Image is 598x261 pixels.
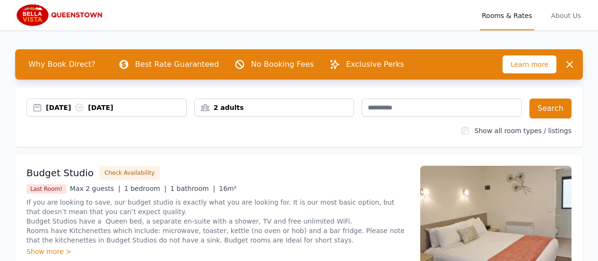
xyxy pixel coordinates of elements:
div: Show more > [26,247,409,256]
span: Why Book Direct? [21,55,103,74]
p: Best Rate Guaranteed [135,59,219,70]
button: Check Availability [99,166,160,180]
span: 16m² [219,185,236,192]
span: Learn more [503,55,556,73]
span: Max 2 guests | [70,185,121,192]
span: 1 bedroom | [124,185,167,192]
span: Last Room! [26,184,66,194]
h3: Budget Studio [26,166,94,180]
p: No Booking Fees [251,59,314,70]
div: [DATE] [DATE] [46,103,186,112]
p: Exclusive Perks [346,59,404,70]
div: 2 adults [195,103,354,112]
button: Search [529,99,572,118]
img: Bella Vista Queenstown [15,4,106,27]
span: 1 bathroom | [170,185,215,192]
p: If you are looking to save, our budget studio is exactly what you are looking for. It is our most... [26,198,409,245]
label: Show all room types / listings [475,127,572,135]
